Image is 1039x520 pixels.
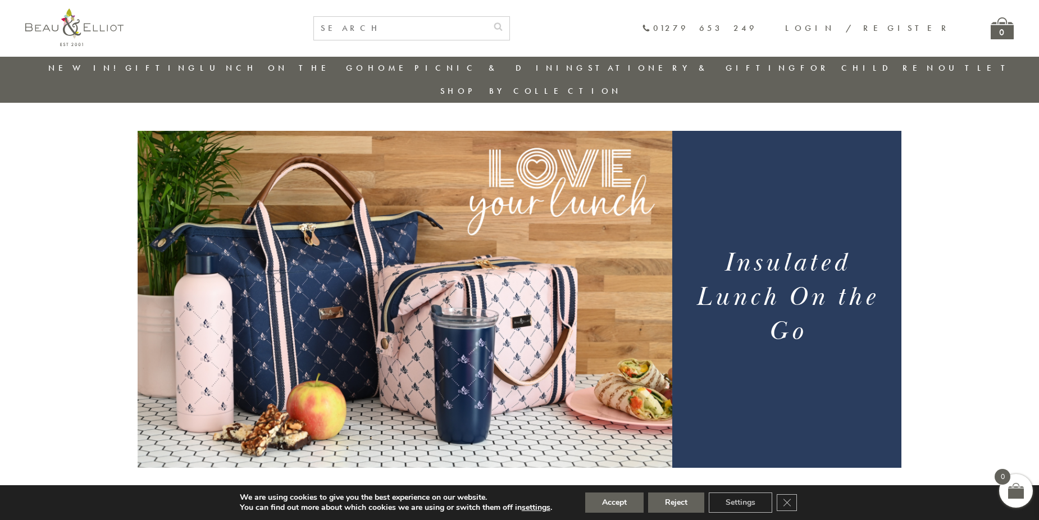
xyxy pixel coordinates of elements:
[414,62,586,74] a: Picnic & Dining
[25,8,124,46] img: logo
[240,492,552,503] p: We are using cookies to give you the best experience on our website.
[200,62,366,74] a: Lunch On The Go
[588,62,799,74] a: Stationery & Gifting
[686,246,887,349] h1: Insulated Lunch On the Go
[800,62,937,74] a: For Children
[368,62,413,74] a: Home
[777,494,797,511] button: Close GDPR Cookie Banner
[48,62,124,74] a: New in!
[991,17,1014,39] a: 0
[314,17,487,40] input: SEARCH
[138,131,672,468] img: Monogram Candy Floss & Midnight Set
[938,62,1013,74] a: Outlet
[709,492,772,513] button: Settings
[522,503,550,513] button: settings
[125,62,198,74] a: Gifting
[240,503,552,513] p: You can find out more about which cookies we are using or switch them off in .
[440,85,622,97] a: Shop by collection
[995,469,1010,485] span: 0
[785,22,951,34] a: Login / Register
[585,492,644,513] button: Accept
[642,24,757,33] a: 01279 653 249
[648,492,704,513] button: Reject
